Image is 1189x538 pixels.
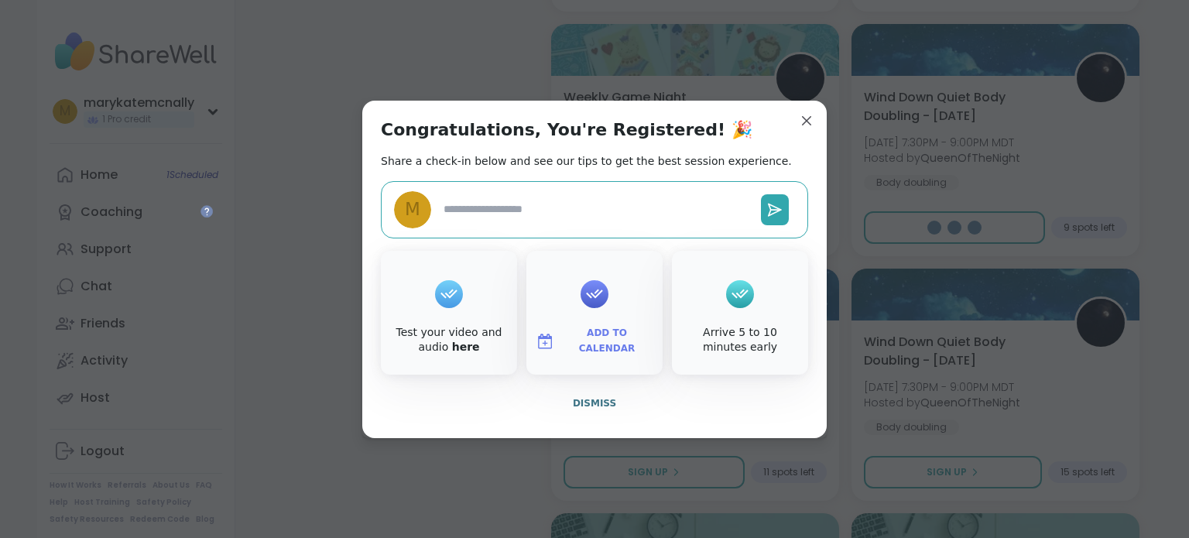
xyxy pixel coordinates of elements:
div: Arrive 5 to 10 minutes early [675,325,805,355]
button: Add to Calendar [529,325,660,358]
h1: Congratulations, You're Registered! 🎉 [381,119,752,141]
img: ShareWell Logomark [536,332,554,351]
h2: Share a check-in below and see our tips to get the best session experience. [381,153,792,169]
span: m [405,196,420,223]
iframe: Spotlight [200,205,213,218]
div: Test your video and audio [384,325,514,355]
span: Dismiss [573,398,616,409]
span: Add to Calendar [560,326,653,356]
a: here [452,341,480,353]
button: Dismiss [381,387,808,420]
